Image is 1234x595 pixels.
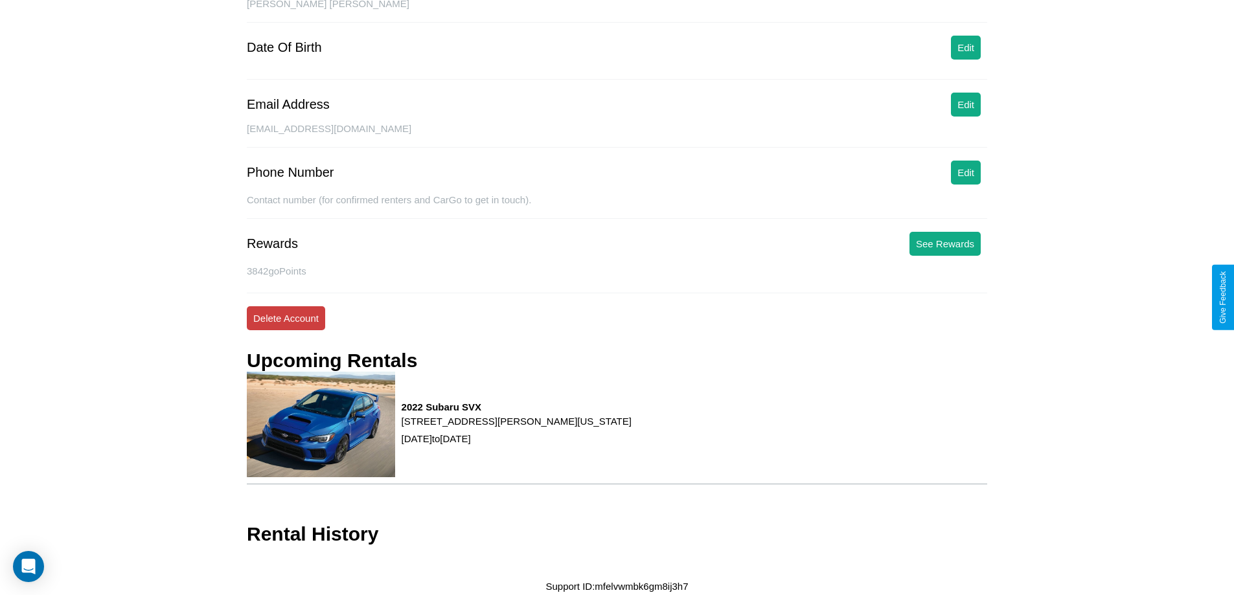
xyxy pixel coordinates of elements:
h3: 2022 Subaru SVX [402,401,632,412]
div: Give Feedback [1218,271,1228,324]
button: Edit [951,161,981,185]
button: Edit [951,93,981,117]
img: rental [247,372,395,477]
div: Rewards [247,236,298,251]
div: Date Of Birth [247,40,322,55]
p: Support ID: mfelvwmbk6gm8ij3h7 [545,578,688,595]
h3: Upcoming Rentals [247,350,417,372]
div: Open Intercom Messenger [13,551,44,582]
p: [DATE] to [DATE] [402,430,632,447]
div: Contact number (for confirmed renters and CarGo to get in touch). [247,194,987,219]
div: [EMAIL_ADDRESS][DOMAIN_NAME] [247,123,987,148]
p: 3842 goPoints [247,262,987,280]
button: See Rewards [909,232,981,256]
button: Edit [951,36,981,60]
div: Phone Number [247,165,334,180]
div: Email Address [247,97,330,112]
p: [STREET_ADDRESS][PERSON_NAME][US_STATE] [402,412,632,430]
h3: Rental History [247,523,378,545]
button: Delete Account [247,306,325,330]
